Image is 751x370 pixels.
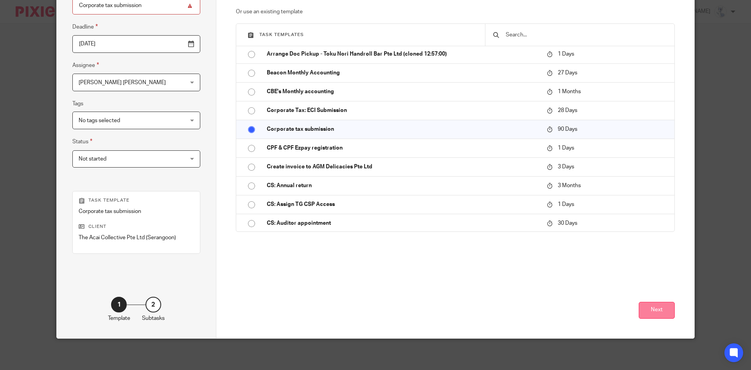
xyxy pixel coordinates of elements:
div: 1 [111,297,127,312]
label: Deadline [72,22,98,31]
span: 1 Days [558,145,574,151]
div: 2 [146,297,161,312]
span: 30 Days [558,220,577,226]
span: 28 Days [558,108,577,113]
span: 3 Months [558,183,581,188]
p: Create invoice to AGM Delicacies Pte Ltd [267,163,539,171]
input: Search... [505,31,667,39]
p: Corporate tax submission [267,125,539,133]
p: CBE's Monthly accounting [267,88,539,96]
p: CS: Auditor appointment [267,219,539,227]
span: Not started [79,156,106,162]
span: 27 Days [558,70,577,76]
p: Or use an existing template [236,8,675,16]
span: Task templates [259,32,304,37]
p: Task template [79,197,194,204]
p: Client [79,224,194,230]
input: Use the arrow keys to pick a date [72,35,200,53]
p: Arrange Doc Pickup - Toku Nori Handroll Bar Pte Ltd (cloned 12:57:00) [267,50,539,58]
p: Corporate Tax: ECI Submission [267,106,539,114]
p: Template [108,314,130,322]
span: 90 Days [558,126,577,132]
button: Next [639,302,675,319]
p: Subtasks [142,314,165,322]
span: 1 Days [558,51,574,57]
p: CS: Annual return [267,182,539,190]
p: Beacon Monthly Accounting [267,69,539,77]
label: Tags [72,100,83,108]
span: 1 Days [558,202,574,207]
p: CS: Assign TG CSP Access [267,200,539,208]
p: The Acai Collective Pte Ltd (Serangoon) [79,234,194,242]
span: 1 Months [558,89,581,94]
p: CPF & CPF Ezpay registration [267,144,539,152]
p: Corporate tax submission [79,208,194,215]
span: No tags selected [79,118,120,123]
label: Status [72,137,92,146]
label: Assignee [72,61,99,70]
span: [PERSON_NAME] [PERSON_NAME] [79,80,166,85]
span: 3 Days [558,164,574,170]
